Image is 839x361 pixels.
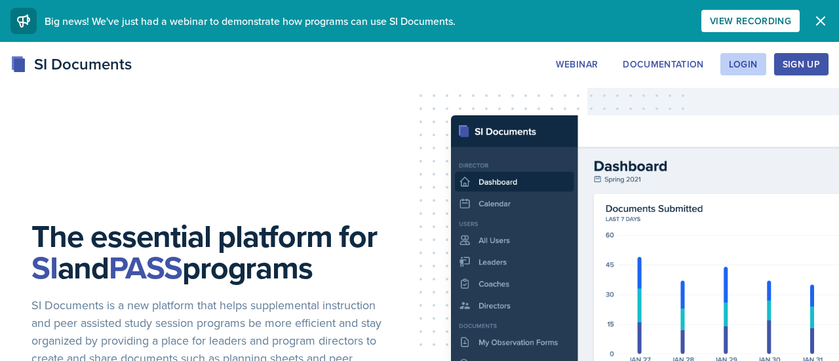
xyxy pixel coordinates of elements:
[614,53,712,75] button: Documentation
[774,53,829,75] button: Sign Up
[720,53,766,75] button: Login
[547,53,606,75] button: Webinar
[556,59,598,69] div: Webinar
[701,10,800,32] button: View Recording
[623,59,704,69] div: Documentation
[710,16,791,26] div: View Recording
[729,59,758,69] div: Login
[10,52,132,76] div: SI Documents
[45,14,456,28] span: Big news! We've just had a webinar to demonstrate how programs can use SI Documents.
[783,59,820,69] div: Sign Up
